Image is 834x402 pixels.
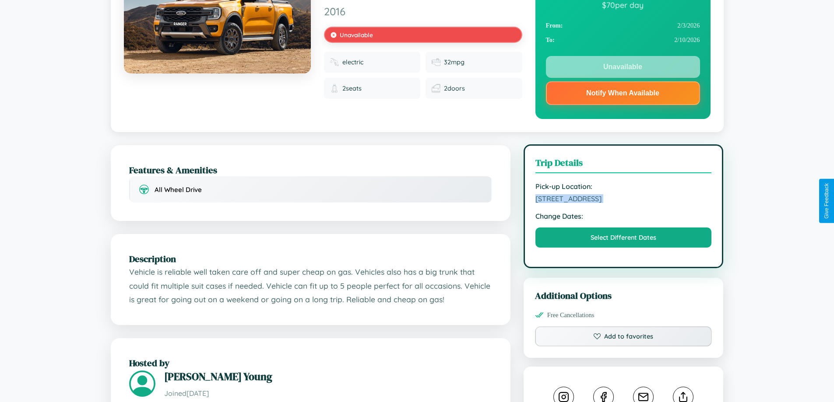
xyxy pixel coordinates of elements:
[546,36,555,44] strong: To:
[129,252,492,265] h2: Description
[129,164,492,176] h2: Features & Amenities
[535,194,712,203] span: [STREET_ADDRESS]
[535,289,712,302] h3: Additional Options
[432,58,440,66] img: Fuel efficiency
[546,18,700,33] div: 2 / 3 / 2026
[129,357,492,369] h2: Hosted by
[324,5,522,18] span: 2016
[535,182,712,191] strong: Pick-up Location:
[155,185,202,194] span: All Wheel Drive
[535,227,712,248] button: Select Different Dates
[330,84,339,93] img: Seats
[432,84,440,93] img: Doors
[342,84,362,92] span: 2 seats
[444,84,465,92] span: 2 doors
[823,183,830,219] div: Give Feedback
[535,326,712,346] button: Add to favorites
[444,58,465,66] span: 32 mpg
[547,311,595,319] span: Free Cancellations
[546,56,700,78] button: Unavailable
[535,212,712,220] strong: Change Dates:
[546,81,700,105] button: Notify When Available
[342,58,363,66] span: electric
[546,22,563,29] strong: From:
[535,156,712,173] h3: Trip Details
[330,58,339,66] img: Fuel type
[129,265,492,307] p: Vehicle is reliable well taken care off and super cheap on gas. Vehicles also has a big trunk tha...
[340,31,373,38] span: Unavailable
[164,369,492,384] h3: [PERSON_NAME] Young
[164,387,492,400] p: Joined [DATE]
[546,33,700,47] div: 2 / 10 / 2026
